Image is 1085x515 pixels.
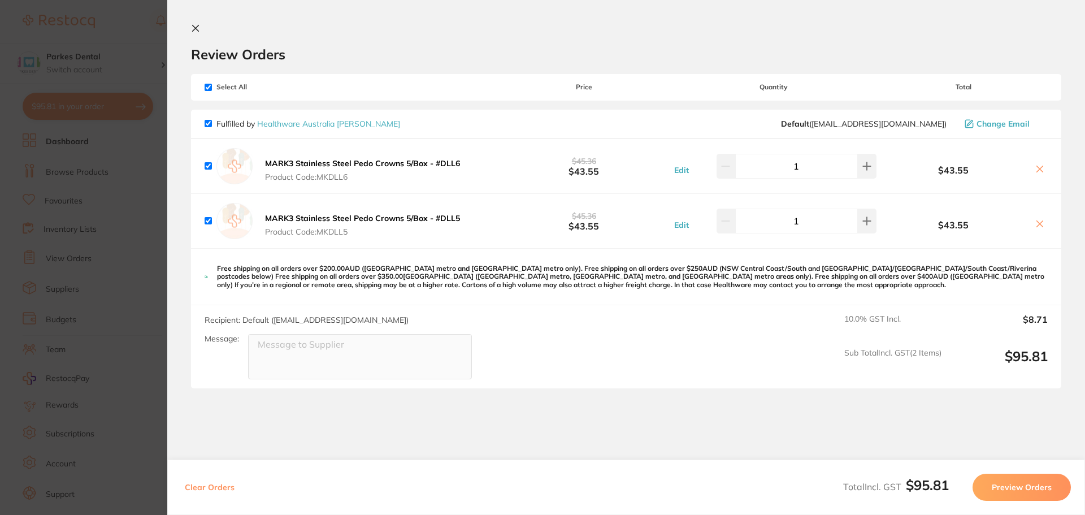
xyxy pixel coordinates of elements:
span: info@healthwareaustralia.com.au [781,119,947,128]
span: Quantity [669,83,879,91]
span: Price [500,83,668,91]
button: Edit [671,165,692,175]
span: 10.0 % GST Incl. [844,314,941,339]
b: MARK3 Stainless Steel Pedo Crowns 5/Box - #DLL5 [265,213,460,223]
span: Product Code: MKDLL5 [265,227,460,236]
b: $43.55 [879,165,1027,175]
button: Edit [671,220,692,230]
output: $8.71 [951,314,1048,339]
span: Select All [205,83,318,91]
b: $95.81 [906,477,949,494]
img: empty.jpg [216,148,253,184]
label: Message: [205,334,239,344]
button: Preview Orders [973,474,1071,501]
a: Healthware Australia [PERSON_NAME] [257,119,400,129]
b: $43.55 [500,155,668,176]
span: $45.36 [572,211,596,221]
span: Recipient: Default ( [EMAIL_ADDRESS][DOMAIN_NAME] ) [205,315,409,325]
p: Fulfilled by [216,119,400,128]
b: MARK3 Stainless Steel Pedo Crowns 5/Box - #DLL6 [265,158,460,168]
h2: Review Orders [191,46,1061,63]
button: MARK3 Stainless Steel Pedo Crowns 5/Box - #DLL6 Product Code:MKDLL6 [262,158,463,182]
span: $45.36 [572,156,596,166]
output: $95.81 [951,348,1048,379]
b: $43.55 [879,220,1027,230]
span: Change Email [976,119,1030,128]
b: Default [781,119,809,129]
button: MARK3 Stainless Steel Pedo Crowns 5/Box - #DLL5 Product Code:MKDLL5 [262,213,463,237]
span: Product Code: MKDLL6 [265,172,460,181]
span: Total [879,83,1048,91]
img: empty.jpg [216,203,253,239]
span: Sub Total Incl. GST ( 2 Items) [844,348,941,379]
span: Total Incl. GST [843,481,949,492]
b: $43.55 [500,210,668,231]
button: Clear Orders [181,474,238,501]
button: Change Email [961,119,1048,129]
p: Free shipping on all orders over $200.00AUD ([GEOGRAPHIC_DATA] metro and [GEOGRAPHIC_DATA] metro ... [217,265,1048,289]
